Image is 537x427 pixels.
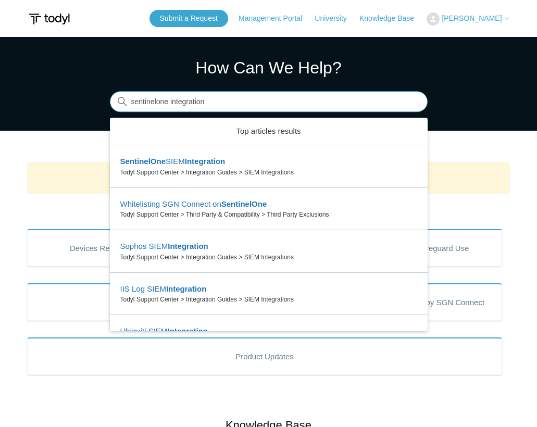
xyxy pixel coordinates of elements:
[27,337,503,375] a: Product Updates
[185,157,226,166] em: Integration
[110,118,428,146] zd-autocomplete-header: Top articles results
[120,242,208,253] zd-autocomplete-title-multibrand: Suggested result 3 Sophos SIEM Integration
[120,210,417,219] zd-autocomplete-breadcrumbs-multibrand: Todyl Support Center > Third Party & Compatibility > Third Party Exclusions
[427,12,510,26] button: [PERSON_NAME]
[442,14,502,22] span: [PERSON_NAME]
[120,157,226,168] zd-autocomplete-title-multibrand: Suggested result 1 SentinelOne SIEM Integration
[110,92,428,112] input: Search
[167,326,208,335] em: Integration
[27,203,510,220] h2: Popular Articles
[239,13,313,24] a: Management Portal
[120,168,417,177] zd-autocomplete-breadcrumbs-multibrand: Todyl Support Center > Integration Guides > SIEM Integrations
[27,9,71,29] img: Todyl Support Center Help Center home page
[120,295,417,304] zd-autocomplete-breadcrumbs-multibrand: Todyl Support Center > Integration Guides > SIEM Integrations
[166,284,207,293] em: Integration
[120,157,166,166] em: SentinelOne
[110,55,428,80] h1: How Can We Help?
[27,283,257,321] a: Deployment Guide
[120,253,417,262] zd-autocomplete-breadcrumbs-multibrand: Todyl Support Center > Integration Guides > SIEM Integrations
[359,13,424,24] a: Knowledge Base
[315,13,357,24] a: University
[27,229,257,267] a: Devices Reporting Unhealthy EDR States
[149,10,228,27] a: Submit a Request
[120,284,207,295] zd-autocomplete-title-multibrand: Suggested result 4 IIS Log SIEM Integration
[120,199,267,210] zd-autocomplete-title-multibrand: Suggested result 2 Whitelisting SGN Connect on SentinelOne
[221,199,267,208] em: SentinelOne
[168,242,208,250] em: Integration
[120,326,208,337] zd-autocomplete-title-multibrand: Suggested result 5 Ubiquiti SIEM Integration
